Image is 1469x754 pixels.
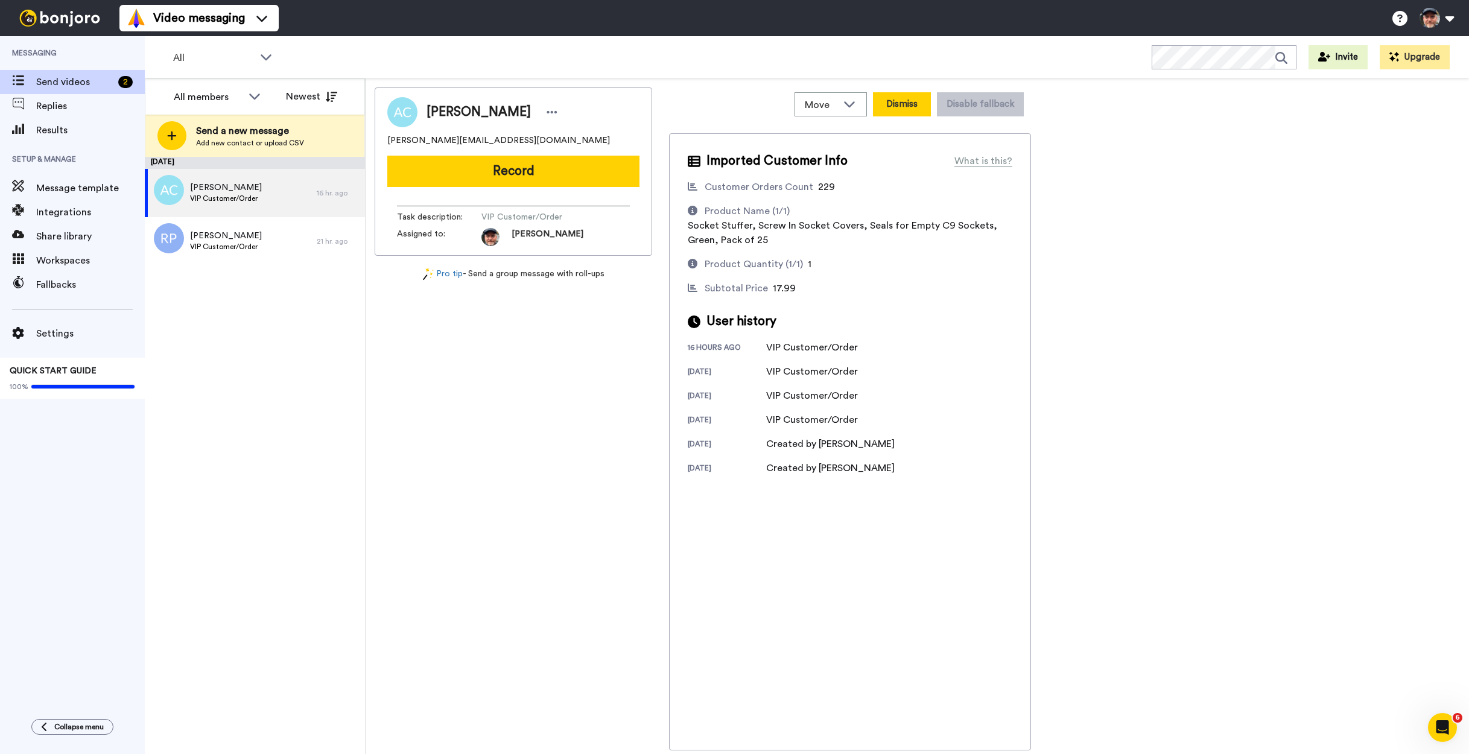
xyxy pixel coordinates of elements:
button: Collapse menu [31,719,113,735]
div: Subtotal Price [705,281,768,296]
span: Socket Stuffer, Screw In Socket Covers, Seals for Empty C9 Sockets, Green, Pack of 25 [688,221,997,245]
div: Created by [PERSON_NAME] [766,461,895,475]
div: VIP Customer/Order [766,413,858,427]
div: Customer Orders Count [705,180,813,194]
div: 21 hr. ago [317,236,359,246]
img: bj-logo-header-white.svg [14,10,105,27]
span: Replies [36,99,145,113]
div: 16 hours ago [688,343,766,355]
div: VIP Customer/Order [766,364,858,379]
img: vm-color.svg [127,8,146,28]
span: Results [36,123,145,138]
img: rp.png [154,223,184,253]
div: [DATE] [688,463,766,475]
span: Send videos [36,75,113,89]
span: QUICK START GUIDE [10,367,97,375]
span: 229 [818,182,835,192]
img: ac.png [154,175,184,205]
div: What is this? [954,154,1012,168]
div: [DATE] [688,367,766,379]
div: 16 hr. ago [317,188,359,198]
button: Disable fallback [937,92,1024,116]
div: [DATE] [688,391,766,403]
button: Invite [1309,45,1368,69]
span: 100% [10,382,28,391]
span: Settings [36,326,145,341]
div: Created by [PERSON_NAME] [766,437,895,451]
img: c9e61f06-a2a7-4bd0-b835-92eaf7e5258a-1746723632.jpg [481,228,500,246]
div: VIP Customer/Order [766,340,858,355]
span: Assigned to: [397,228,481,246]
div: [DATE] [145,157,365,169]
img: magic-wand.svg [423,268,434,280]
span: Move [805,98,837,112]
span: Imported Customer Info [706,152,848,170]
span: User history [706,312,776,331]
span: 17.99 [773,284,796,293]
span: Task description : [397,211,481,223]
span: 6 [1453,713,1462,723]
span: Video messaging [153,10,245,27]
span: Fallbacks [36,277,145,292]
button: Dismiss [873,92,931,116]
span: VIP Customer/Order [190,194,262,203]
span: [PERSON_NAME] [427,103,531,121]
span: Collapse menu [54,722,104,732]
span: [PERSON_NAME] [190,230,262,242]
span: [PERSON_NAME][EMAIL_ADDRESS][DOMAIN_NAME] [387,135,610,147]
div: 2 [118,76,133,88]
div: All members [174,90,243,104]
span: Share library [36,229,145,244]
div: [DATE] [688,415,766,427]
span: [PERSON_NAME] [190,182,262,194]
div: [DATE] [688,439,766,451]
span: VIP Customer/Order [481,211,596,223]
div: VIP Customer/Order [766,388,858,403]
span: Message template [36,181,145,195]
span: VIP Customer/Order [190,242,262,252]
span: Integrations [36,205,145,220]
span: Send a new message [196,124,304,138]
div: Product Quantity (1/1) [705,257,803,271]
img: Image of Darren Vader [387,97,417,127]
a: Pro tip [423,268,463,280]
div: Product Name (1/1) [705,204,790,218]
span: All [173,51,254,65]
div: - Send a group message with roll-ups [375,268,652,280]
span: [PERSON_NAME] [512,228,583,246]
button: Upgrade [1380,45,1450,69]
iframe: Intercom live chat [1428,713,1457,742]
span: Add new contact or upload CSV [196,138,304,148]
span: Workspaces [36,253,145,268]
button: Newest [277,84,346,109]
span: 1 [808,259,811,269]
button: Record [387,156,639,187]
